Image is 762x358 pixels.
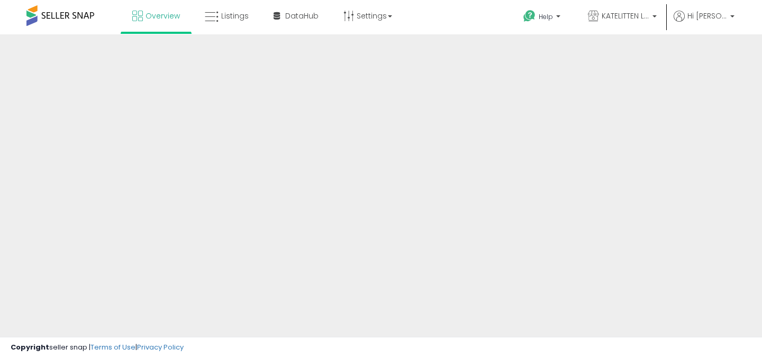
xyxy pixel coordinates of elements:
[539,12,553,21] span: Help
[523,10,536,23] i: Get Help
[11,342,49,352] strong: Copyright
[674,11,734,34] a: Hi [PERSON_NAME]
[285,11,319,21] span: DataHub
[221,11,249,21] span: Listings
[137,342,184,352] a: Privacy Policy
[602,11,649,21] span: KATELITTEN LLC
[687,11,727,21] span: Hi [PERSON_NAME]
[90,342,135,352] a: Terms of Use
[11,343,184,353] div: seller snap | |
[515,2,571,34] a: Help
[146,11,180,21] span: Overview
